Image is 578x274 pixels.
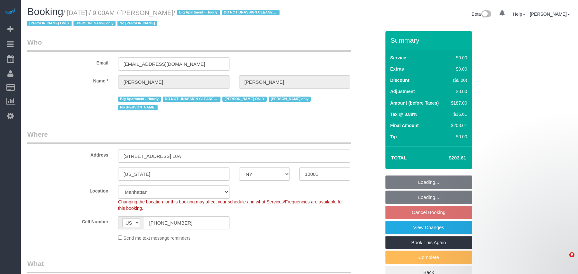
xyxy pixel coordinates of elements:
span: [PERSON_NAME] ONLY [222,97,267,102]
label: Location [22,185,113,194]
span: Changing the Location for this booking may affect your schedule and what Services/Frequencies are... [118,199,343,211]
label: Email [22,57,113,66]
a: [PERSON_NAME] [530,12,570,17]
legend: What [27,259,351,273]
div: $0.00 [448,133,467,140]
input: Email [118,57,229,71]
div: $0.00 [448,88,467,95]
span: No [PERSON_NAME] [118,105,158,110]
span: DO NOT UNASSIGN CLEANERS [163,97,220,102]
span: No [PERSON_NAME] [117,21,157,26]
label: Service [390,55,406,61]
img: Automaid Logo [4,6,17,15]
div: $0.00 [448,55,467,61]
div: ($0.00) [448,77,467,83]
label: Tax @ 8.88% [390,111,417,117]
div: $0.00 [448,66,467,72]
h3: Summary [391,37,469,44]
legend: Where [27,130,351,144]
label: Cell Number [22,216,113,225]
span: [PERSON_NAME] only [269,97,311,102]
input: First Name [118,75,229,89]
label: Extras [390,66,404,72]
a: Beta [472,12,492,17]
div: $16.61 [448,111,467,117]
strong: Total [391,155,407,160]
a: Help [513,12,525,17]
iframe: Intercom live chat [556,252,572,268]
span: DO NOT UNASSIGN CLEANERS [222,10,280,15]
label: Address [22,150,113,158]
div: $203.61 [448,122,467,129]
label: Amount (before Taxes) [390,100,439,106]
a: Book This Again [385,236,472,249]
input: Cell Number [144,216,229,229]
label: Discount [390,77,410,83]
a: View Changes [385,221,472,234]
small: / [DATE] / 9:00AM / [PERSON_NAME] [27,9,281,27]
input: Last Name [239,75,350,89]
span: [PERSON_NAME] ONLY [27,21,72,26]
div: $187.00 [448,100,467,106]
legend: Who [27,38,351,52]
input: Zip Code [299,167,350,181]
label: Final Amount [390,122,419,129]
span: Booking [27,6,63,17]
label: Tip [390,133,397,140]
span: [PERSON_NAME] only [73,21,116,26]
label: Name * [22,75,113,84]
h4: $203.61 [429,155,466,161]
span: Big Apartment - Hourly [177,10,220,15]
span: 9 [569,252,574,257]
input: City [118,167,229,181]
img: New interface [481,10,491,19]
span: Send me text message reminders [124,235,191,241]
label: Adjustment [390,88,415,95]
span: Big Apartment - Hourly [118,97,161,102]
